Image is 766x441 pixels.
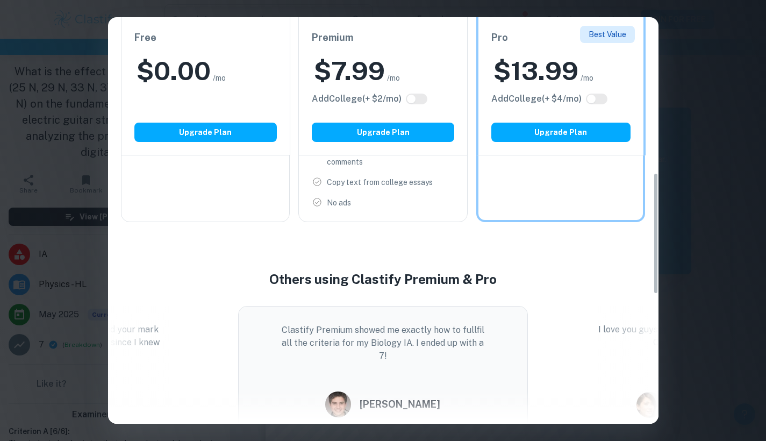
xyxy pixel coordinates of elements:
[327,176,433,188] p: Copy text from college essays
[134,30,277,45] h6: Free
[327,197,351,209] p: No ads
[312,123,454,142] button: Upgrade Plan
[314,54,385,88] h2: $ 7.99
[581,72,593,84] span: /mo
[137,54,211,88] h2: $ 0.00
[327,144,454,168] p: Full access to admission officer comments
[282,324,484,362] p: Clastify Premium showed me exactly how to fullfil all the criteria for my Biology IA. I ended up ...
[213,72,226,84] span: /mo
[493,54,578,88] h2: $ 13.99
[491,123,631,142] button: Upgrade Plan
[491,30,631,45] h6: Pro
[387,72,400,84] span: /mo
[491,93,582,105] h6: Click to see all the additional College features.
[589,29,626,40] p: Best Value
[134,123,277,142] button: Upgrade Plan
[312,30,454,45] h6: Premium
[312,93,402,105] h6: Click to see all the additional College features.
[108,269,658,289] h4: Others using Clastify Premium & Pro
